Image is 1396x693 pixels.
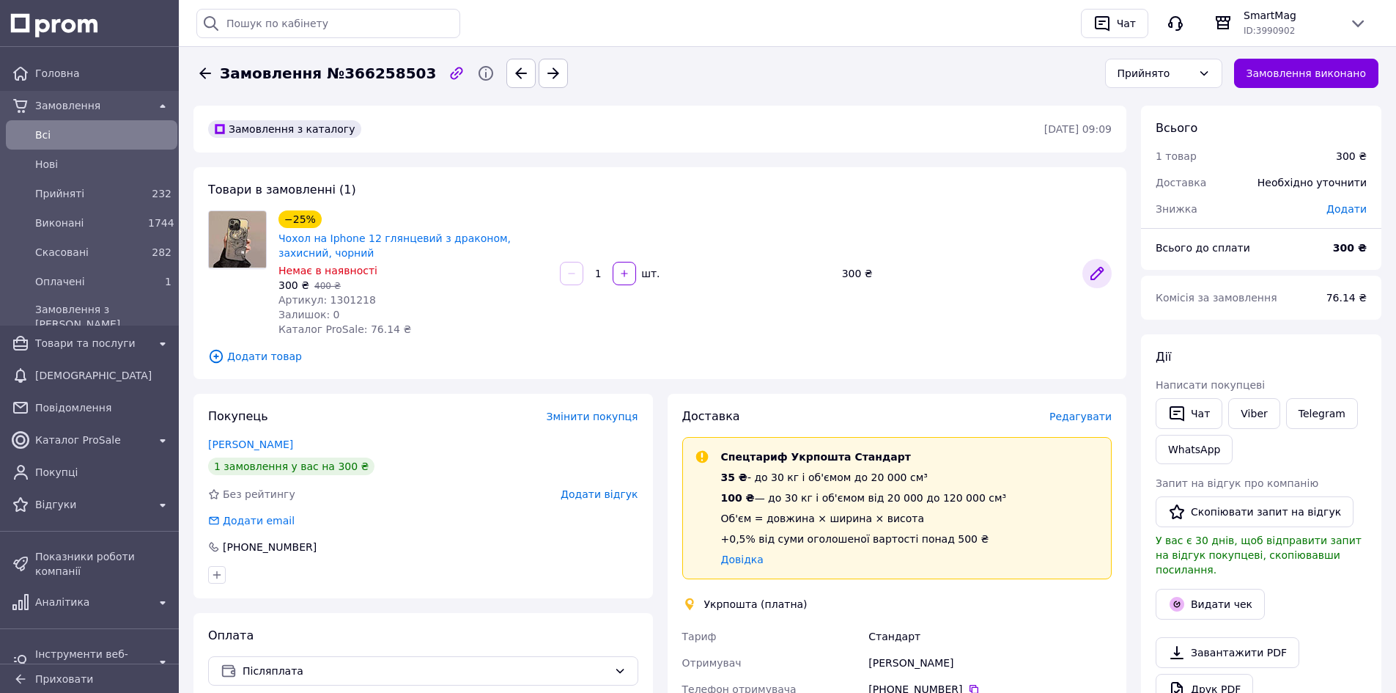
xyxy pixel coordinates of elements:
[1156,203,1197,215] span: Знижка
[208,348,1112,364] span: Додати товар
[35,465,171,480] span: Покупці
[721,451,911,463] span: Спецтариф Укрпошта Стандарт
[35,647,148,676] span: Інструменти веб-майстра та SEO
[721,492,755,504] span: 100 ₴
[638,266,661,281] div: шт.
[207,513,296,528] div: Додати email
[152,246,171,258] span: 282
[1156,150,1197,162] span: 1 товар
[208,628,254,642] span: Оплата
[208,120,361,138] div: Замовлення з каталогу
[721,532,1007,546] div: +0,5% від суми оголошеної вартості понад 500 ₴
[1156,637,1299,668] a: Завантажити PDF
[35,302,171,331] span: Замовлення з [PERSON_NAME]
[278,210,322,228] div: −25%
[1044,123,1112,135] time: [DATE] 09:09
[220,63,436,84] span: Замовлення №366258503
[721,470,1007,485] div: - до 30 кг і об'ємом до 20 000 см³
[208,458,374,475] div: 1 замовлення у вас на 300 ₴
[1156,292,1277,304] span: Комісія за замовлення
[1082,259,1112,288] a: Редагувати
[865,623,1115,650] div: Стандарт
[1081,9,1148,38] button: Чат
[278,323,411,335] span: Каталог ProSale: 76.14 ₴
[1156,379,1265,391] span: Написати покупцеві
[221,513,296,528] div: Додати email
[721,472,747,483] span: 35 ₴
[1244,26,1295,36] span: ID: 3990902
[1336,149,1367,164] div: 300 ₴
[314,281,341,291] span: 400 ₴
[721,511,1007,526] div: Об'єм = довжина × ширина × висота
[1156,177,1206,188] span: Доставка
[682,409,740,423] span: Доставка
[196,9,460,38] input: Пошук по кабінету
[223,488,295,500] span: Без рейтингу
[1156,242,1250,254] span: Всього до сплати
[148,217,174,229] span: 1744
[35,673,93,685] span: Приховати
[35,595,148,609] span: Аналітика
[682,657,742,669] span: Отримувач
[35,98,148,113] span: Замовлення
[1156,496,1353,527] button: Скопіювати запит на відгук
[1049,411,1112,422] span: Редагувати
[682,631,717,642] span: Тариф
[1156,535,1362,576] span: У вас є 30 днів, щоб відправити запит на відгук покупцеві, скопіювавши посилання.
[152,188,171,199] span: 232
[561,488,638,500] span: Додати відгук
[278,279,309,291] span: 300 ₴
[1156,477,1318,489] span: Запит на відгук про компанію
[35,336,148,351] span: Товари та послуги
[1244,8,1337,23] span: SmartMag
[35,128,171,142] span: Всi
[721,554,764,565] a: Довідка
[278,265,377,276] span: Немає в наявності
[1156,121,1197,135] span: Всього
[35,245,142,260] span: Скасовані
[221,540,318,554] div: [PHONE_NUMBER]
[1234,59,1379,88] button: Замовлення виконано
[1228,398,1279,429] a: Viber
[1326,203,1367,215] span: Додати
[35,274,142,289] span: Оплачені
[278,309,340,320] span: Залишок: 0
[165,276,171,287] span: 1
[1326,292,1367,304] span: 76.14 ₴
[209,211,266,268] img: Чохол на Iphone 12 глянцевий з драконом, захисний, чорний
[721,491,1007,505] div: — до 30 кг і об'ємом від 20 000 до 120 000 см³
[701,597,811,612] div: Укрпошта (платна)
[1156,398,1222,429] button: Чат
[243,663,608,679] span: Післяплата
[1286,398,1358,429] a: Telegram
[1249,166,1375,199] div: Необхідно уточнити
[1156,350,1171,364] span: Дії
[35,497,148,512] span: Відгуки
[278,232,511,259] a: Чохол на Iphone 12 глянцевий з драконом, захисний, чорний
[35,66,171,81] span: Головна
[1156,589,1265,620] button: Видати чек
[547,411,638,422] span: Змінити покупця
[278,294,376,306] span: Артикул: 1301218
[865,650,1115,676] div: [PERSON_NAME]
[35,368,171,383] span: [DEMOGRAPHIC_DATA]
[208,183,356,197] span: Товари в замовленні (1)
[35,186,142,201] span: Прийняті
[208,409,268,423] span: Покупець
[1156,435,1233,464] a: WhatsApp
[1333,242,1367,254] b: 300 ₴
[35,549,171,579] span: Показники роботи компанії
[1114,12,1139,34] div: Чат
[35,400,171,415] span: Повідомлення
[208,439,293,450] a: [PERSON_NAME]
[35,216,142,230] span: Виконані
[35,433,148,447] span: Каталог ProSale
[1118,65,1192,81] div: Прийнято
[35,157,171,172] span: Нові
[836,263,1076,284] div: 300 ₴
